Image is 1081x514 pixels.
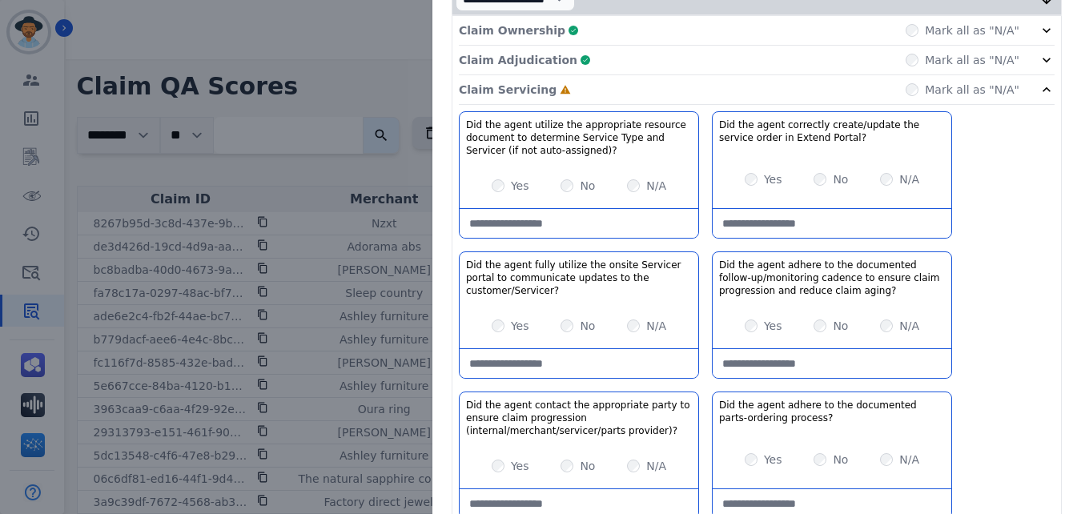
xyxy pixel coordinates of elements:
[511,458,529,474] label: Yes
[833,171,848,187] label: No
[764,318,782,334] label: Yes
[925,22,1019,38] label: Mark all as "N/A"
[580,178,595,194] label: No
[925,82,1019,98] label: Mark all as "N/A"
[833,452,848,468] label: No
[646,458,666,474] label: N/A
[719,259,945,297] h3: Did the agent adhere to the documented follow-up/monitoring cadence to ensure claim progression a...
[764,452,782,468] label: Yes
[833,318,848,334] label: No
[459,22,565,38] p: Claim Ownership
[466,259,692,297] h3: Did the agent fully utilize the onsite Servicer portal to communicate updates to the customer/Ser...
[899,318,919,334] label: N/A
[511,178,529,194] label: Yes
[764,171,782,187] label: Yes
[899,171,919,187] label: N/A
[459,52,577,68] p: Claim Adjudication
[466,399,692,437] h3: Did the agent contact the appropriate party to ensure claim progression (internal/merchant/servic...
[646,318,666,334] label: N/A
[459,82,557,98] p: Claim Servicing
[925,52,1019,68] label: Mark all as "N/A"
[580,318,595,334] label: No
[899,452,919,468] label: N/A
[646,178,666,194] label: N/A
[719,118,945,144] h3: Did the agent correctly create/update the service order in Extend Portal?
[511,318,529,334] label: Yes
[466,118,692,157] h3: Did the agent utilize the appropriate resource document to determine Service Type and Servicer (i...
[719,399,945,424] h3: Did the agent adhere to the documented parts-ordering process?
[580,458,595,474] label: No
